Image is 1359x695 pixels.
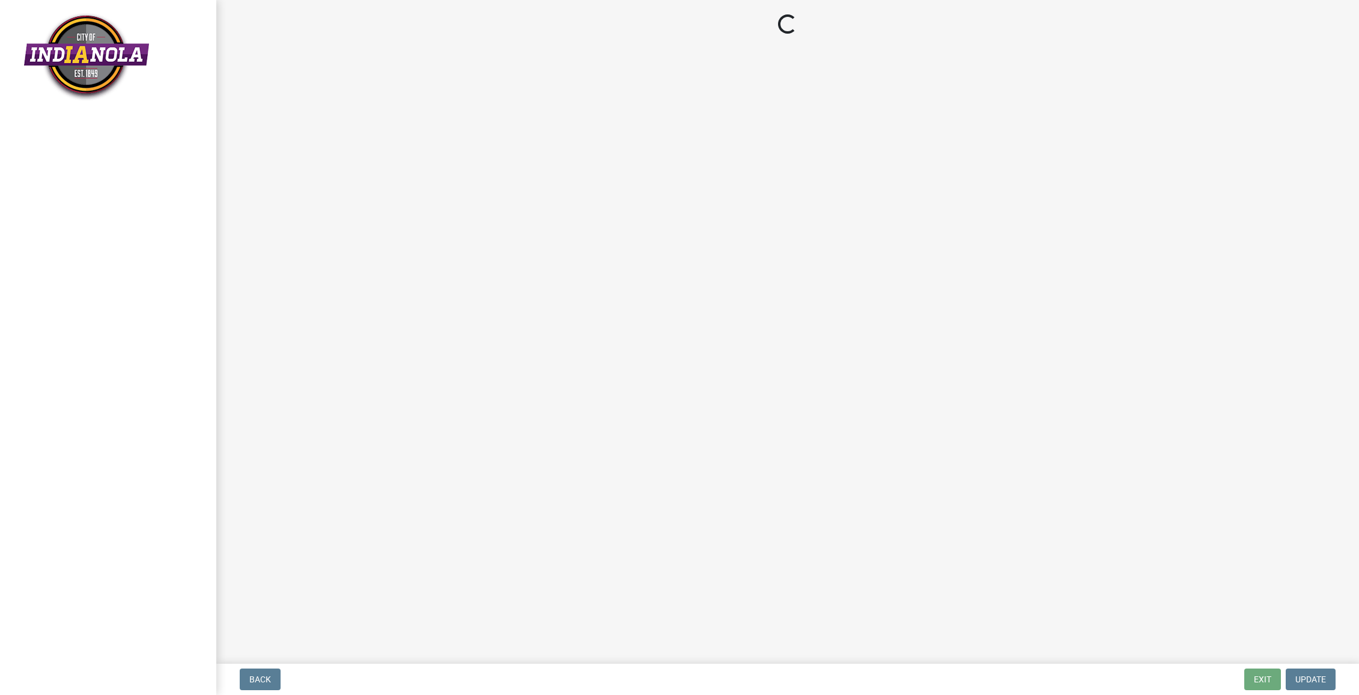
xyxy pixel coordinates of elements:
button: Update [1286,669,1336,690]
button: Back [240,669,281,690]
span: Back [249,675,271,684]
button: Exit [1244,669,1281,690]
span: Update [1295,675,1326,684]
img: City of Indianola, Iowa [24,13,149,101]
